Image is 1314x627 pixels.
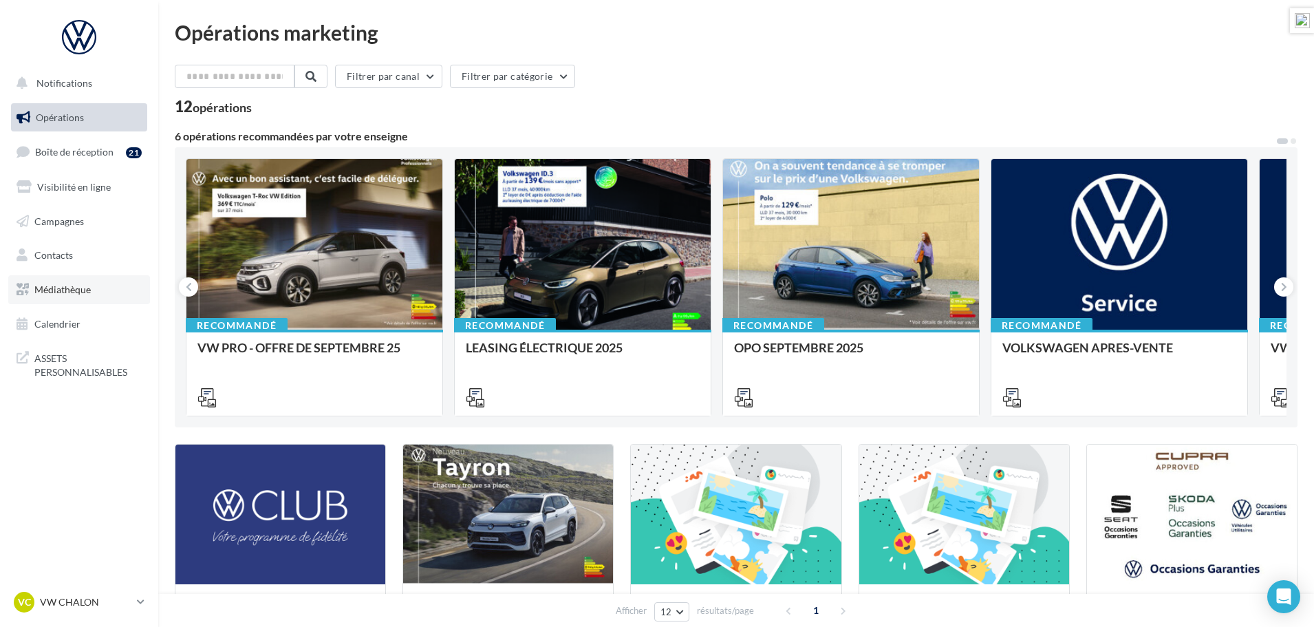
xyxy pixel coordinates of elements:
[616,604,647,617] span: Afficher
[175,22,1297,43] div: Opérations marketing
[8,310,150,339] a: Calendrier
[454,318,556,333] div: Recommandé
[722,318,824,333] div: Recommandé
[186,318,288,333] div: Recommandé
[8,207,150,236] a: Campagnes
[8,275,150,304] a: Médiathèque
[734,341,968,368] div: OPO SEPTEMBRE 2025
[35,146,114,158] span: Boîte de réception
[34,349,142,379] span: ASSETS PERSONNALISABLES
[335,65,442,88] button: Filtrer par canal
[126,147,142,158] div: 21
[8,69,144,98] button: Notifications
[8,103,150,132] a: Opérations
[175,131,1275,142] div: 6 opérations recommandées par votre enseigne
[34,318,80,330] span: Calendrier
[193,101,252,114] div: opérations
[18,595,31,609] span: VC
[450,65,575,88] button: Filtrer par catégorie
[34,215,84,226] span: Campagnes
[8,343,150,384] a: ASSETS PERSONNALISABLES
[1267,580,1300,613] div: Open Intercom Messenger
[660,606,672,617] span: 12
[697,604,754,617] span: résultats/page
[8,137,150,167] a: Boîte de réception21
[40,595,131,609] p: VW CHALON
[197,341,431,368] div: VW PRO - OFFRE DE SEPTEMBRE 25
[36,77,92,89] span: Notifications
[1002,341,1236,368] div: VOLKSWAGEN APRES-VENTE
[34,249,73,261] span: Contacts
[466,341,700,368] div: LEASING ÉLECTRIQUE 2025
[175,99,252,114] div: 12
[37,181,111,193] span: Visibilité en ligne
[654,602,689,621] button: 12
[8,241,150,270] a: Contacts
[8,173,150,202] a: Visibilité en ligne
[36,111,84,123] span: Opérations
[991,318,1092,333] div: Recommandé
[805,599,827,621] span: 1
[34,284,91,295] span: Médiathèque
[11,589,147,615] a: VC VW CHALON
